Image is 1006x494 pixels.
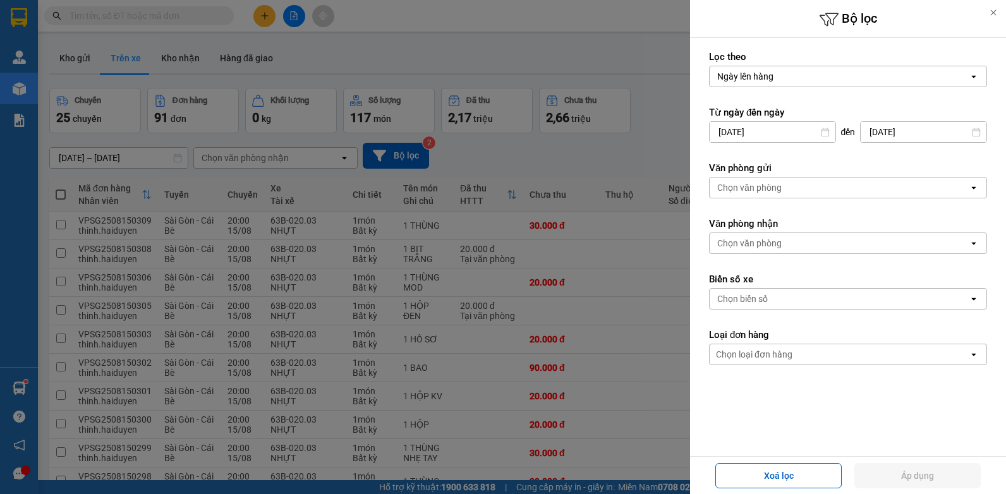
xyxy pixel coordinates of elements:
div: Chọn loại đơn hàng [716,348,792,361]
label: Văn phòng nhận [709,217,987,230]
h6: Bộ lọc [690,9,1006,29]
label: Văn phòng gửi [709,162,987,174]
svg: open [969,183,979,193]
svg: open [969,238,979,248]
div: Ngày lên hàng [717,70,773,83]
label: Từ ngày đến ngày [709,106,987,119]
input: Selected Ngày lên hàng. [775,70,776,83]
span: đến [841,126,856,138]
div: Chọn văn phòng [717,237,782,250]
div: Chọn biển số [717,292,768,305]
input: Select a date. [710,122,835,142]
div: Chọn văn phòng [717,181,782,194]
label: Loại đơn hàng [709,328,987,341]
button: Xoá lọc [715,463,842,488]
input: Select a date. [861,122,986,142]
label: Biển số xe [709,273,987,286]
svg: open [969,294,979,304]
svg: open [969,349,979,359]
label: Lọc theo [709,51,987,63]
svg: open [969,71,979,81]
button: Áp dụng [854,463,981,488]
